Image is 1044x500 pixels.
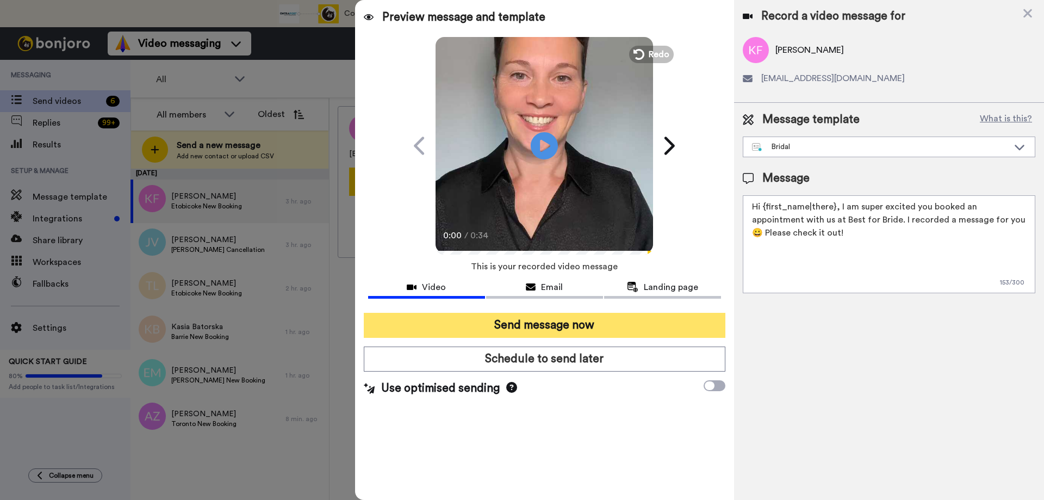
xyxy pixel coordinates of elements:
span: Use optimised sending [381,380,500,397]
span: Email [541,281,563,294]
span: 0:34 [470,229,489,242]
button: Schedule to send later [364,347,725,372]
div: Bridal [752,141,1009,152]
span: Message template [762,112,860,128]
span: / [464,229,468,242]
button: Send message now [364,313,725,338]
img: nextgen-template.svg [752,143,762,152]
span: This is your recorded video message [471,255,618,279]
textarea: Hi {first_name|there}, I am super excited you booked an appointment with us at Best for Bride. I ... [743,195,1035,293]
button: What is this? [977,112,1035,128]
span: Landing page [644,281,698,294]
span: Message [762,170,810,187]
span: 0:00 [443,229,462,242]
span: Video [422,281,446,294]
